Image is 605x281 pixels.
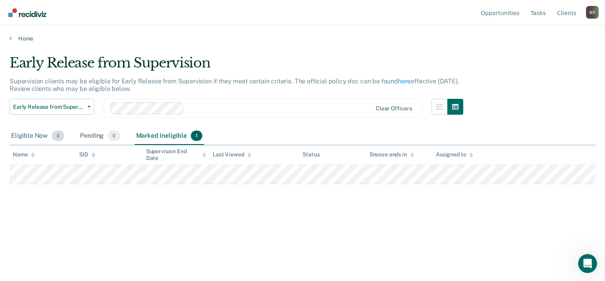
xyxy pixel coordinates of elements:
div: Snooze ends in [369,151,414,158]
span: 1 [191,131,202,141]
iframe: Intercom live chat [578,254,597,273]
span: 0 [52,131,64,141]
div: Marked Ineligible1 [135,127,204,145]
img: Recidiviz [8,8,46,17]
div: Status [302,151,320,158]
button: Profile dropdown button [586,6,599,19]
a: Home [10,35,595,42]
div: SID [79,151,95,158]
div: Assigned to [436,151,473,158]
div: B S [586,6,599,19]
a: here [398,77,411,85]
div: Pending0 [78,127,122,145]
div: Early Release from Supervision [10,55,463,77]
div: Clear officers [376,105,412,112]
span: Early Release from Supervision [13,104,84,110]
div: Eligible Now0 [10,127,66,145]
span: 0 [108,131,120,141]
div: Name [13,151,35,158]
button: Early Release from Supervision [10,99,94,115]
div: Last Viewed [213,151,251,158]
div: Supervision End Date [146,148,206,162]
p: Supervision clients may be eligible for Early Release from Supervision if they meet certain crite... [10,77,459,92]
